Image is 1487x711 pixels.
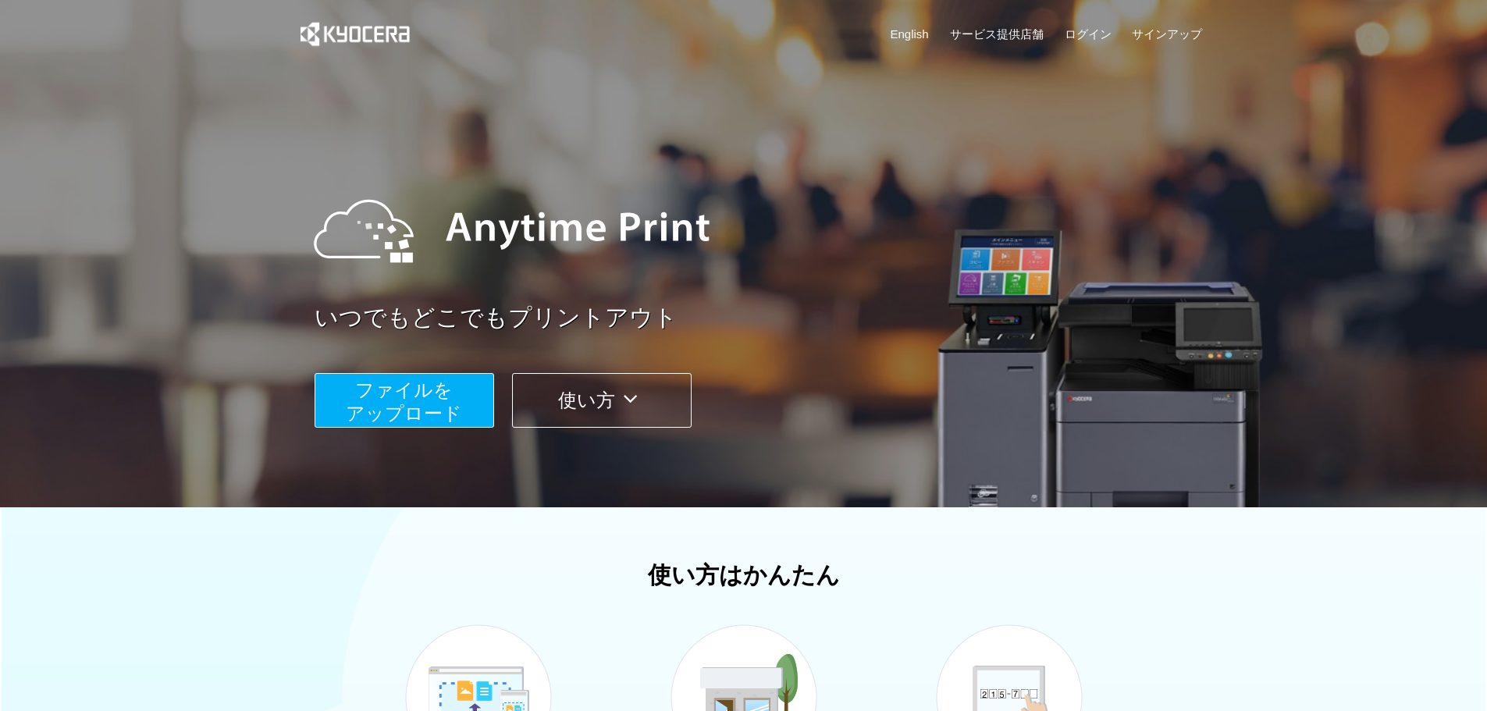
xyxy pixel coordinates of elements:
span: ファイルを ​​アップロード [346,379,462,424]
a: サインアップ [1132,26,1202,42]
a: ログイン [1065,26,1112,42]
a: English [891,26,929,42]
a: サービス提供店舗 [950,26,1044,42]
a: いつでもどこでもプリントアウト [315,301,1212,335]
button: ファイルを​​アップロード [315,373,494,428]
button: 使い方 [512,373,692,428]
